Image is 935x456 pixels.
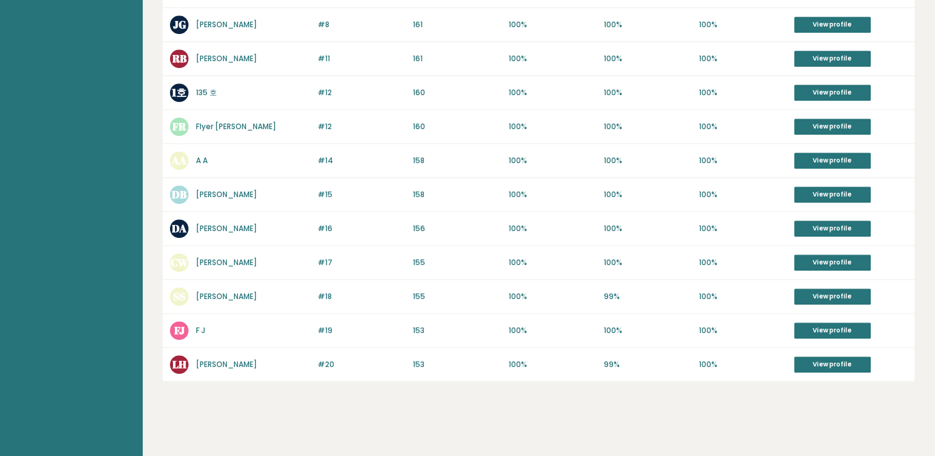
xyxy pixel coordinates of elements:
[172,51,187,65] text: RB
[196,325,205,336] a: F J
[794,357,871,373] a: View profile
[699,19,787,30] p: 100%
[604,223,692,234] p: 100%
[196,121,276,132] a: Flyer [PERSON_NAME]
[604,155,692,166] p: 100%
[413,121,501,132] p: 160
[196,19,257,30] a: [PERSON_NAME]
[318,291,405,302] p: #18
[699,223,787,234] p: 100%
[413,359,501,370] p: 153
[604,291,692,302] p: 99%
[604,257,692,268] p: 100%
[699,155,787,166] p: 100%
[508,121,596,132] p: 100%
[413,189,501,200] p: 158
[508,223,596,234] p: 100%
[699,87,787,98] p: 100%
[318,223,405,234] p: #16
[318,155,405,166] p: #14
[794,289,871,305] a: View profile
[196,223,257,234] a: [PERSON_NAME]
[508,291,596,302] p: 100%
[413,53,501,64] p: 161
[318,325,405,336] p: #19
[318,87,405,98] p: #12
[604,359,692,370] p: 99%
[174,323,185,337] text: FJ
[699,189,787,200] p: 100%
[508,19,596,30] p: 100%
[173,289,185,303] text: SS
[172,119,187,133] text: FR
[413,87,501,98] p: 160
[508,155,596,166] p: 100%
[172,221,187,235] text: DA
[794,255,871,271] a: View profile
[173,17,186,32] text: JG
[604,325,692,336] p: 100%
[699,325,787,336] p: 100%
[699,359,787,370] p: 100%
[196,189,257,200] a: [PERSON_NAME]
[794,85,871,101] a: View profile
[413,155,501,166] p: 158
[794,221,871,237] a: View profile
[318,121,405,132] p: #12
[318,257,405,268] p: #17
[172,187,187,201] text: DB
[794,153,871,169] a: View profile
[171,153,187,167] text: AA
[508,53,596,64] p: 100%
[794,51,871,67] a: View profile
[699,257,787,268] p: 100%
[171,255,188,269] text: CW
[171,85,187,99] text: 1호
[508,359,596,370] p: 100%
[794,17,871,33] a: View profile
[196,359,257,369] a: [PERSON_NAME]
[604,19,692,30] p: 100%
[196,155,208,166] a: A A
[196,53,257,64] a: [PERSON_NAME]
[699,121,787,132] p: 100%
[508,87,596,98] p: 100%
[413,19,501,30] p: 161
[318,359,405,370] p: #20
[699,291,787,302] p: 100%
[196,291,257,302] a: [PERSON_NAME]
[413,325,501,336] p: 153
[196,257,257,268] a: [PERSON_NAME]
[318,19,405,30] p: #8
[172,357,187,371] text: LH
[413,223,501,234] p: 156
[508,189,596,200] p: 100%
[794,323,871,339] a: View profile
[604,87,692,98] p: 100%
[794,187,871,203] a: View profile
[604,189,692,200] p: 100%
[794,119,871,135] a: View profile
[508,257,596,268] p: 100%
[196,87,217,98] a: 135 호
[699,53,787,64] p: 100%
[318,189,405,200] p: #15
[413,291,501,302] p: 155
[413,257,501,268] p: 155
[318,53,405,64] p: #11
[604,53,692,64] p: 100%
[508,325,596,336] p: 100%
[604,121,692,132] p: 100%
